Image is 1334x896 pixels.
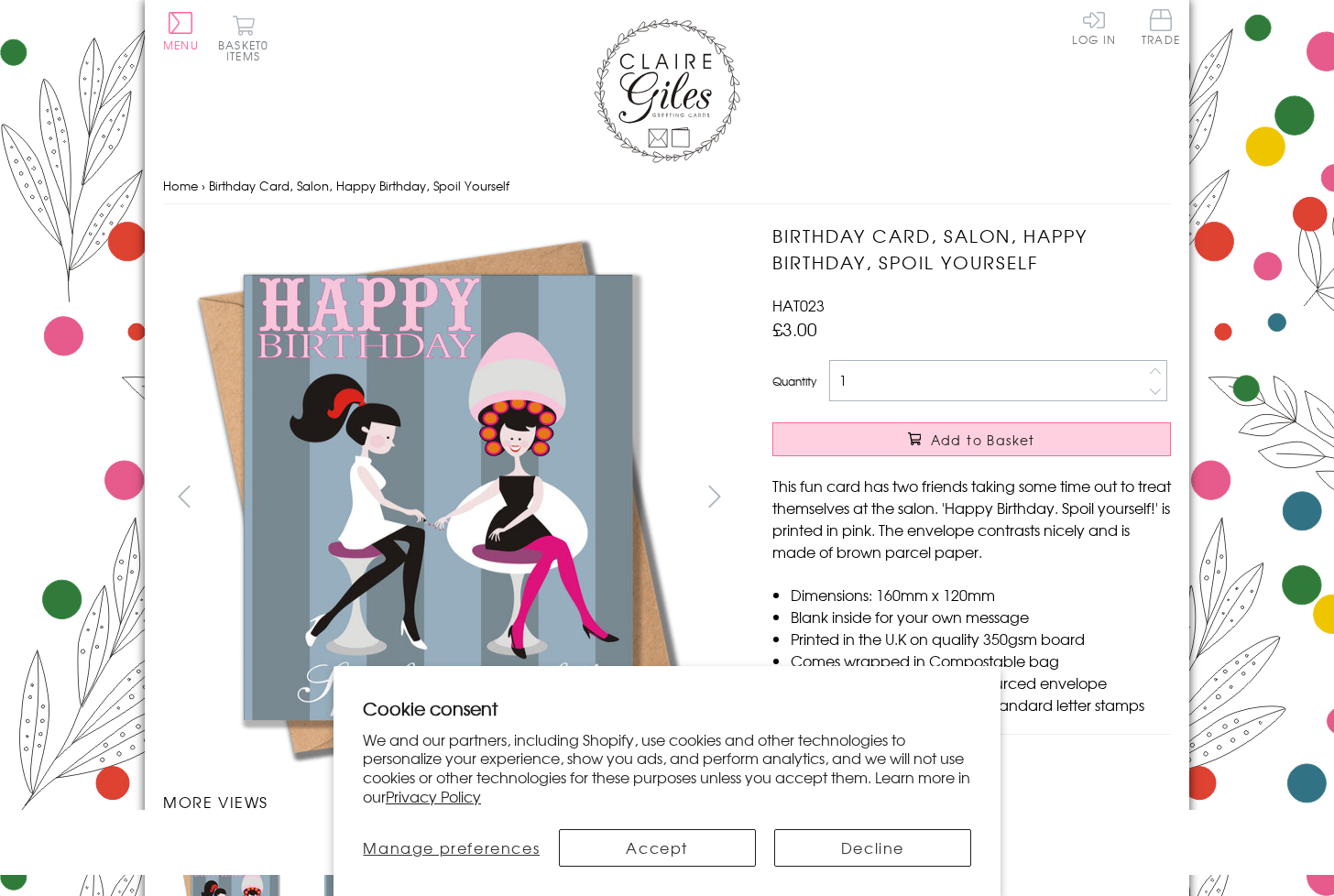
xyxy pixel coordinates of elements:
span: Manage preferences [363,836,540,858]
button: next [694,475,736,517]
span: HAT023 [772,294,825,316]
span: Trade [1142,9,1180,45]
img: Birthday Card, Salon, Happy Birthday, Spoil Yourself [163,223,713,772]
a: Log In [1072,9,1116,45]
span: Add to Basket [931,431,1035,449]
button: Manage preferences [363,829,541,867]
span: › [202,177,205,194]
label: Quantity [772,373,816,389]
h1: Birthday Card, Salon, Happy Birthday, Spoil Yourself [772,223,1171,276]
p: This fun card has two friends taking some time out to treat themselves at the salon. 'Happy Birth... [772,475,1171,563]
nav: breadcrumbs [163,168,1171,205]
button: Decline [774,829,971,867]
a: Privacy Policy [386,785,481,807]
span: Menu [163,37,199,53]
button: Basket0 items [218,15,268,61]
button: prev [163,475,204,517]
img: Claire Giles Greetings Cards [594,18,740,163]
a: Trade [1142,9,1180,49]
span: Birthday Card, Salon, Happy Birthday, Spoil Yourself [209,177,509,194]
li: Printed in the U.K on quality 350gsm board [791,628,1171,650]
h3: More views [163,791,736,813]
li: Comes wrapped in Compostable bag [791,650,1171,672]
button: Menu [163,12,199,50]
span: 0 items [226,37,268,64]
button: Add to Basket [772,422,1171,456]
li: Dimensions: 160mm x 120mm [791,584,1171,606]
li: Blank inside for your own message [791,606,1171,628]
h2: Cookie consent [363,695,971,721]
a: Home [163,177,198,194]
span: £3.00 [772,316,817,342]
button: Accept [559,829,756,867]
p: We and our partners, including Shopify, use cookies and other technologies to personalize your ex... [363,730,971,806]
